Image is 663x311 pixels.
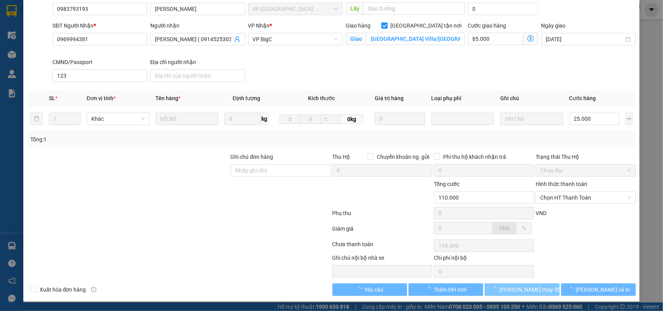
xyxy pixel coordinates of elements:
[332,254,432,265] div: Ghi chú nội bộ nhà xe
[540,192,631,203] span: Chọn HT Thanh Toán
[540,165,631,176] span: Chưa thu
[364,2,465,15] input: Dọc đường
[468,23,506,29] label: Cước giao hàng
[332,283,407,296] button: Yêu cầu
[356,287,364,292] span: loading
[52,58,147,66] div: CMND/Passport
[253,3,338,15] span: VP Nam Định
[332,154,350,160] span: Thu Hộ
[280,115,301,124] input: D
[233,95,260,101] span: Định lượng
[409,283,483,296] button: Thêm ĐH mới
[87,95,116,101] span: Đơn vị tính
[150,58,245,66] div: Địa chỉ người nhận
[434,285,467,294] span: Thêm ĐH mới
[52,21,147,30] div: SĐT Người Nhận
[30,113,43,125] button: delete
[308,95,335,101] span: Kích thước
[536,210,546,216] span: VND
[569,95,596,101] span: Cước hàng
[234,36,240,42] span: user-add
[366,33,465,45] input: Giao tận nơi
[425,287,434,292] span: loading
[231,164,331,177] input: Ghi chú đơn hàng
[440,153,509,161] span: Phí thu hộ khách nhận trả
[468,3,538,15] input: Cước lấy hàng
[497,91,566,106] th: Ghi chú
[49,95,55,101] span: SL
[30,135,256,144] div: Tổng: 1
[491,287,499,292] span: loading
[375,95,404,101] span: Giá trị hàng
[485,283,559,296] button: [PERSON_NAME] thay đổi
[541,23,566,29] label: Ngày giao
[346,33,366,45] span: Giao
[156,95,181,101] span: Tên hàng
[346,23,371,29] span: Giao hàng
[536,153,636,161] div: Trạng thái Thu Hộ
[150,21,245,30] div: Người nhận
[364,285,383,294] span: Yêu cầu
[374,153,432,161] span: Chuyển khoản ng. gửi
[626,113,633,125] button: plus
[561,283,636,296] button: [PERSON_NAME] và In
[546,35,625,43] input: Ngày giao
[576,285,630,294] span: [PERSON_NAME] và In
[346,2,364,15] span: Lấy
[375,113,425,125] input: 0
[434,181,459,187] span: Tổng cước
[332,240,433,254] div: Chưa thanh toán
[91,113,145,125] span: Khác
[37,285,89,294] span: Xuất hóa đơn hàng
[91,287,96,292] span: info-circle
[499,285,562,294] span: [PERSON_NAME] thay đổi
[500,113,563,125] input: Ghi Chú
[468,33,523,45] input: Cước giao hàng
[340,115,364,124] span: 0kg
[388,21,465,30] span: [GEOGRAPHIC_DATA] tận nơi
[231,154,273,160] label: Ghi chú đơn hàng
[150,69,245,82] input: Địa chỉ của người nhận
[527,35,534,42] span: dollar-circle
[522,225,526,231] span: %
[253,33,338,45] span: VP BigC
[536,181,587,187] label: Hình thức thanh toán
[321,115,340,124] input: C
[428,91,498,106] th: Loại phụ phí
[301,115,322,124] input: R
[499,225,510,231] span: VND
[261,113,268,125] span: kg
[248,23,270,29] span: VP Nhận
[332,209,433,222] div: Phụ thu
[567,287,576,292] span: loading
[332,224,433,238] div: Giảm giá
[156,113,219,125] input: VD: Bàn, Ghế
[434,254,534,265] div: Chi phí nội bộ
